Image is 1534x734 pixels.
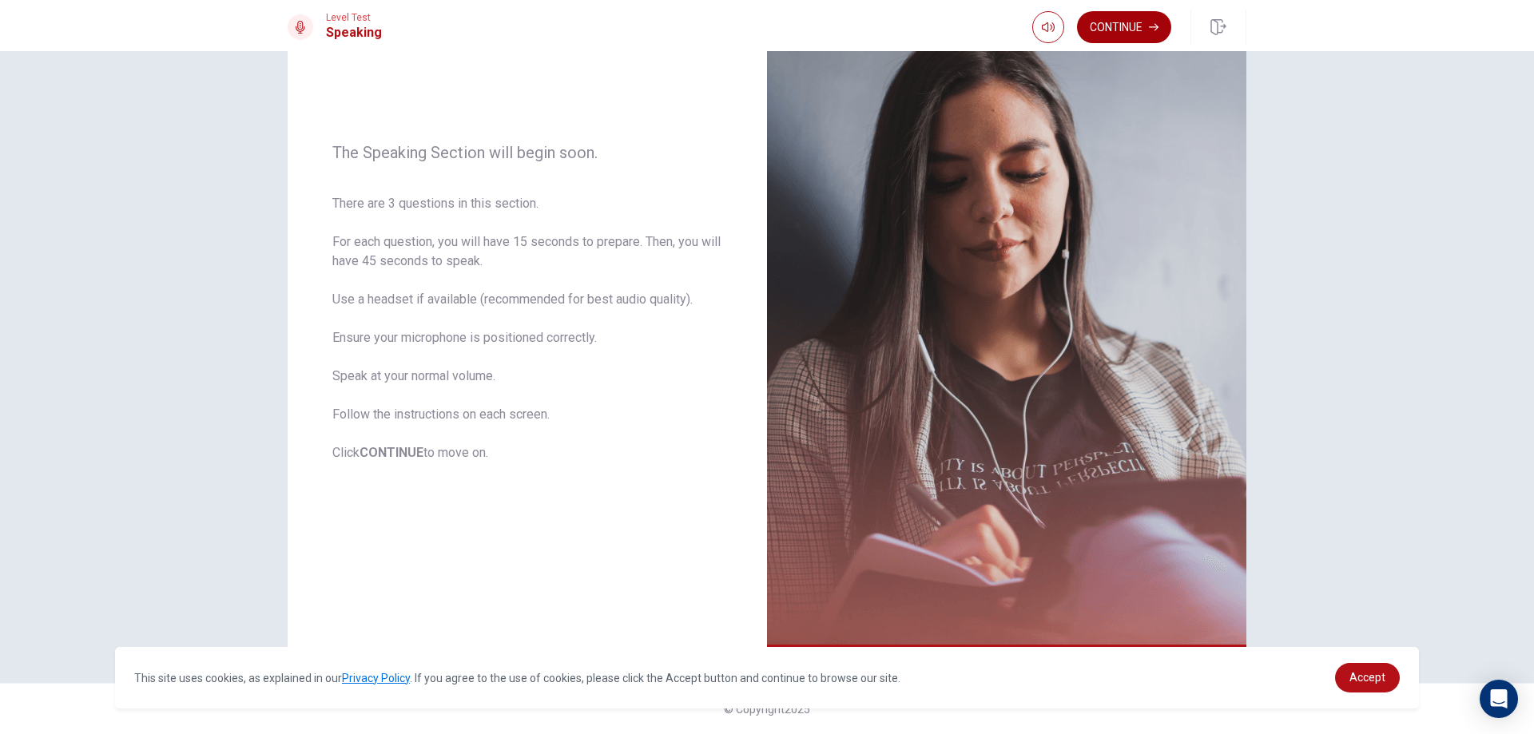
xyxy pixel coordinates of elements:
[1077,11,1171,43] button: Continue
[332,194,722,462] span: There are 3 questions in this section. For each question, you will have 15 seconds to prepare. Th...
[326,12,382,23] span: Level Test
[1480,680,1518,718] div: Open Intercom Messenger
[1335,663,1400,692] a: dismiss cookie message
[134,672,900,684] span: This site uses cookies, as explained in our . If you agree to the use of cookies, please click th...
[342,672,410,684] a: Privacy Policy
[360,445,423,460] b: CONTINUE
[1349,671,1385,684] span: Accept
[724,703,810,716] span: © Copyright 2025
[115,647,1419,708] div: cookieconsent
[326,23,382,42] h1: Speaking
[332,143,722,162] span: The Speaking Section will begin soon.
